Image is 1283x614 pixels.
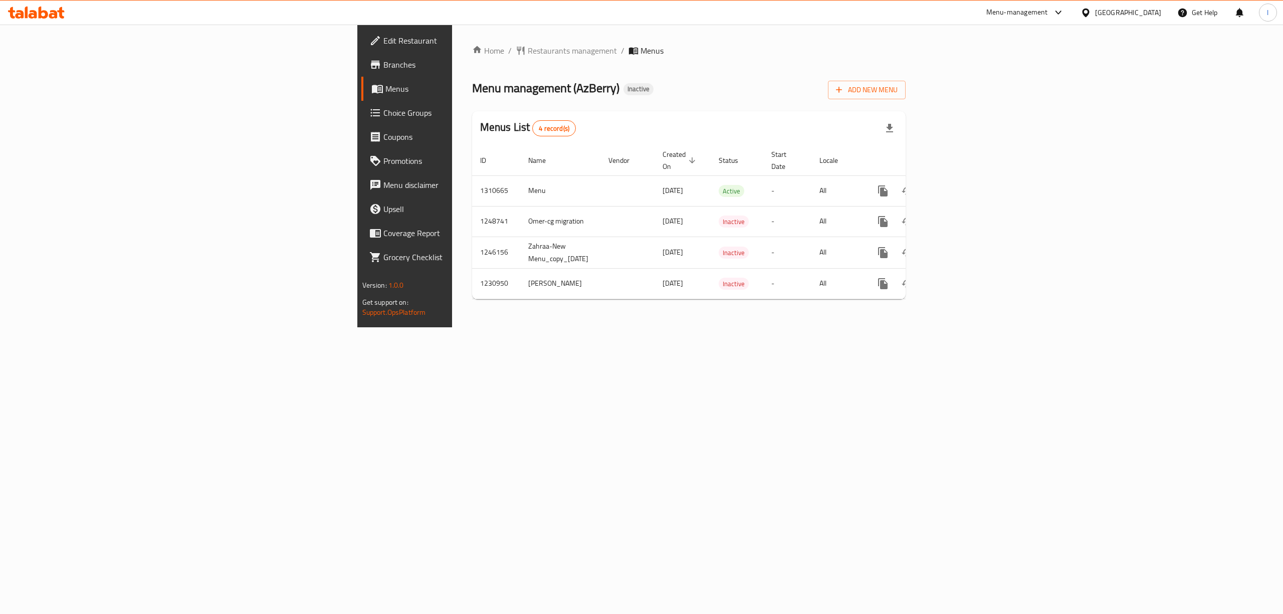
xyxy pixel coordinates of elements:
[663,184,683,197] span: [DATE]
[362,306,426,319] a: Support.OpsPlatform
[763,175,811,206] td: -
[361,53,572,77] a: Branches
[383,131,564,143] span: Coupons
[361,197,572,221] a: Upsell
[383,227,564,239] span: Coverage Report
[819,154,851,166] span: Locale
[895,272,919,296] button: Change Status
[836,84,898,96] span: Add New Menu
[763,268,811,299] td: -
[878,116,902,140] div: Export file
[763,206,811,237] td: -
[811,237,863,268] td: All
[895,179,919,203] button: Change Status
[361,221,572,245] a: Coverage Report
[383,203,564,215] span: Upsell
[383,107,564,119] span: Choice Groups
[1095,7,1161,18] div: [GEOGRAPHIC_DATA]
[623,83,654,95] div: Inactive
[719,247,749,259] span: Inactive
[623,85,654,93] span: Inactive
[480,154,499,166] span: ID
[388,279,404,292] span: 1.0.0
[533,124,575,133] span: 4 record(s)
[528,154,559,166] span: Name
[528,45,617,57] span: Restaurants management
[811,175,863,206] td: All
[763,237,811,268] td: -
[871,210,895,234] button: more
[362,296,408,309] span: Get support on:
[362,279,387,292] span: Version:
[361,29,572,53] a: Edit Restaurant
[811,206,863,237] td: All
[472,45,906,57] nav: breadcrumb
[1267,7,1268,18] span: l
[871,272,895,296] button: more
[986,7,1048,19] div: Menu-management
[663,277,683,290] span: [DATE]
[640,45,664,57] span: Menus
[472,145,975,299] table: enhanced table
[863,145,975,176] th: Actions
[621,45,624,57] li: /
[361,125,572,149] a: Coupons
[871,241,895,265] button: more
[383,155,564,167] span: Promotions
[811,268,863,299] td: All
[480,120,576,136] h2: Menus List
[719,154,751,166] span: Status
[383,251,564,263] span: Grocery Checklist
[719,185,744,197] span: Active
[385,83,564,95] span: Menus
[828,81,906,99] button: Add New Menu
[871,179,895,203] button: more
[663,246,683,259] span: [DATE]
[771,148,799,172] span: Start Date
[361,77,572,101] a: Menus
[895,210,919,234] button: Change Status
[361,173,572,197] a: Menu disclaimer
[361,245,572,269] a: Grocery Checklist
[383,59,564,71] span: Branches
[532,120,576,136] div: Total records count
[361,101,572,125] a: Choice Groups
[472,77,619,99] span: Menu management ( AzBerry )
[895,241,919,265] button: Change Status
[719,216,749,228] span: Inactive
[663,215,683,228] span: [DATE]
[608,154,643,166] span: Vendor
[361,149,572,173] a: Promotions
[663,148,699,172] span: Created On
[719,278,749,290] span: Inactive
[383,35,564,47] span: Edit Restaurant
[383,179,564,191] span: Menu disclaimer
